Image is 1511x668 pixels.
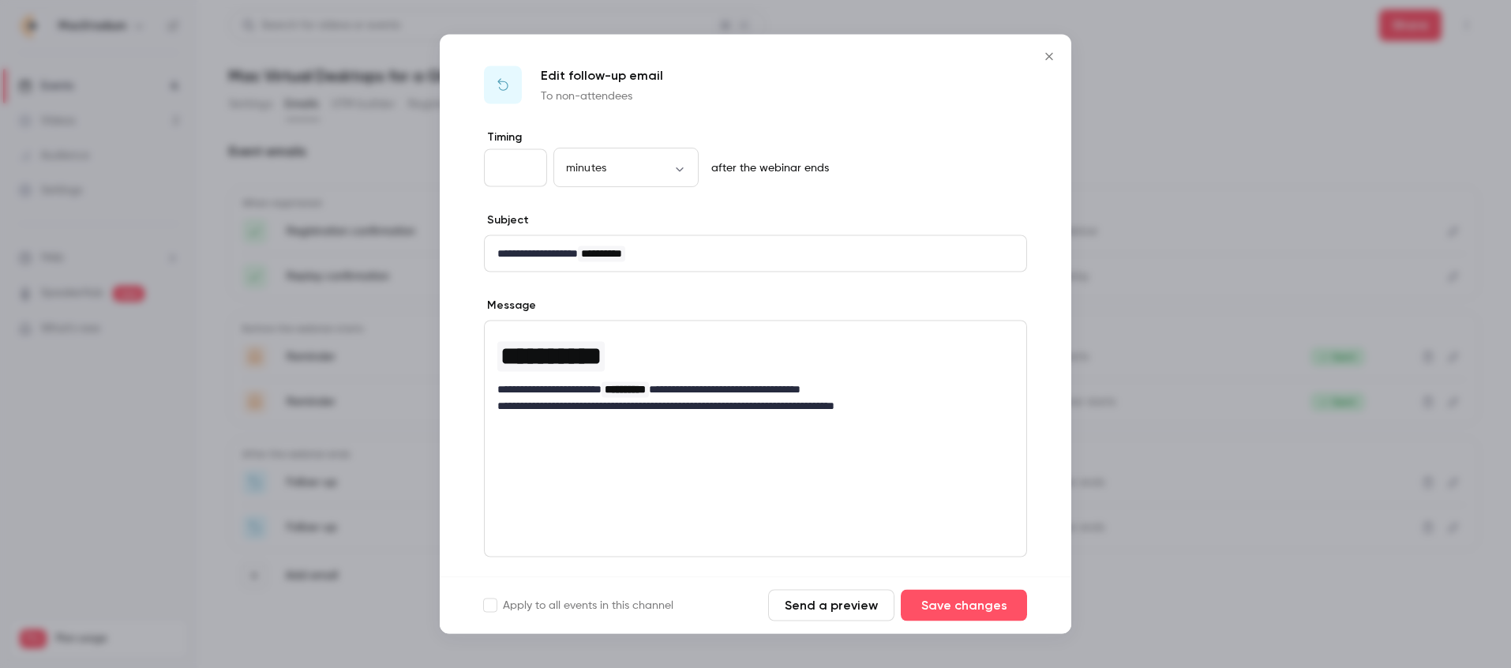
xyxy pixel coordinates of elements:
p: To non-attendees [541,88,663,104]
p: after the webinar ends [705,160,829,176]
label: Subject [484,212,529,228]
p: Edit follow-up email [541,66,663,85]
button: Close [1033,41,1065,73]
label: Apply to all events in this channel [484,598,673,614]
label: Timing [484,129,1027,145]
button: Send a preview [768,590,894,621]
button: Save changes [901,590,1027,621]
label: Message [484,298,536,313]
div: editor [485,236,1026,272]
div: editor [485,321,1026,424]
div: minutes [553,159,699,175]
